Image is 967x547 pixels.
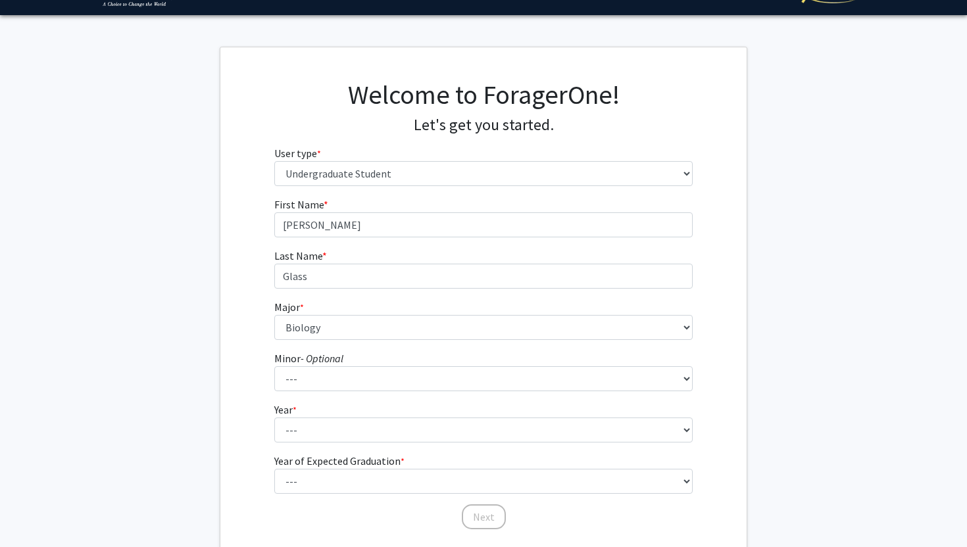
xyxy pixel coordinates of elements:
label: Minor [274,350,343,366]
iframe: Chat [10,488,56,537]
span: Last Name [274,249,322,262]
label: Year of Expected Graduation [274,453,405,469]
h1: Welcome to ForagerOne! [274,79,693,110]
i: - Optional [301,352,343,365]
span: First Name [274,198,324,211]
label: Year [274,402,297,417]
label: User type [274,145,321,161]
button: Next [462,504,506,529]
label: Major [274,299,304,315]
h4: Let's get you started. [274,116,693,135]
